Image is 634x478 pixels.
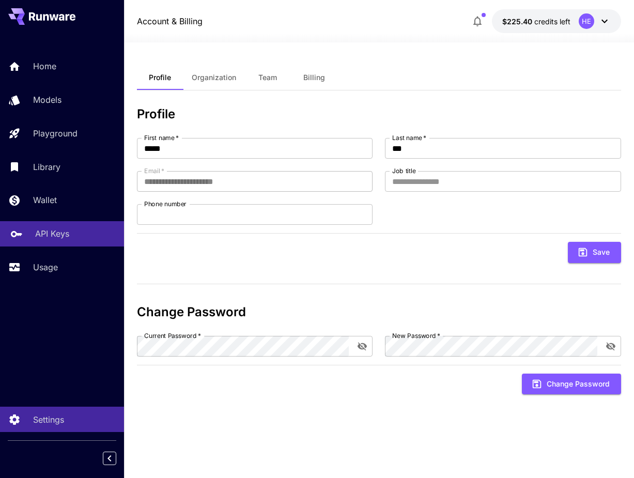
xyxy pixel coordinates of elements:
span: Billing [303,73,325,82]
div: $225.39926 [502,16,570,27]
a: Account & Billing [137,15,203,27]
p: Playground [33,127,78,140]
button: Collapse sidebar [103,452,116,465]
h3: Change Password [137,305,622,319]
p: Home [33,60,56,72]
button: toggle password visibility [601,337,620,356]
p: Library [33,161,60,173]
span: Team [258,73,277,82]
span: $225.40 [502,17,534,26]
div: HE [579,13,594,29]
p: Usage [33,261,58,273]
button: $225.39926HE [492,9,621,33]
label: Email [144,166,164,175]
p: Models [33,94,61,106]
div: Collapse sidebar [111,449,124,468]
p: API Keys [35,227,69,240]
span: Organization [192,73,236,82]
nav: breadcrumb [137,15,203,27]
label: Current Password [144,331,201,340]
button: Change Password [522,374,621,395]
label: Phone number [144,199,187,208]
button: toggle password visibility [353,337,372,356]
label: Job title [392,166,416,175]
p: Settings [33,413,64,426]
label: First name [144,133,179,142]
label: Last name [392,133,426,142]
button: Save [568,242,621,263]
h3: Profile [137,107,622,121]
span: Profile [149,73,171,82]
span: credits left [534,17,570,26]
p: Wallet [33,194,57,206]
label: New Password [392,331,440,340]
